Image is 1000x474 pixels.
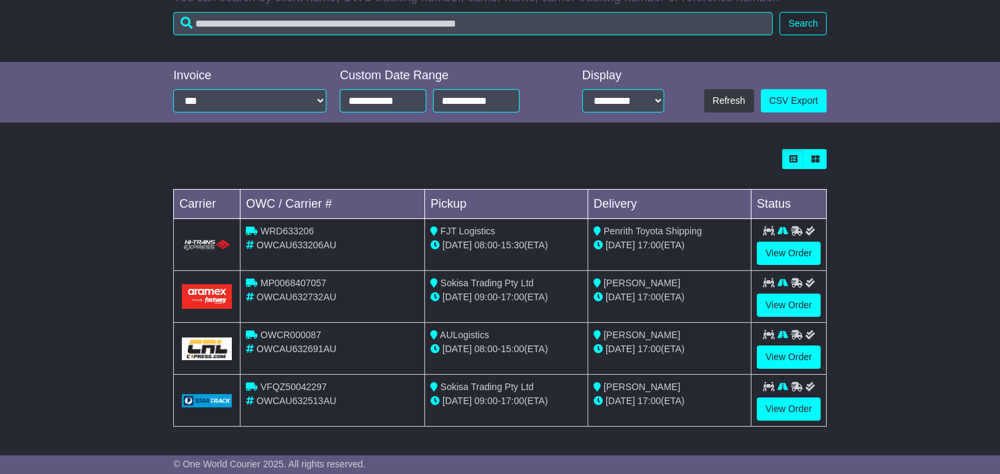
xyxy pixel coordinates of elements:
[442,395,472,406] span: [DATE]
[606,344,635,354] span: [DATE]
[173,459,366,469] span: © One World Courier 2025. All rights reserved.
[256,395,336,406] span: OWCAU632513AU
[501,395,524,406] span: 17:00
[173,69,326,83] div: Invoice
[182,284,232,309] img: Aramex.png
[757,294,821,317] a: View Order
[588,190,751,219] td: Delivery
[474,292,498,302] span: 09:00
[501,292,524,302] span: 17:00
[474,395,498,406] span: 09:00
[182,338,232,360] img: GetCarrierServiceLogo
[241,190,425,219] td: OWC / Carrier #
[182,239,232,252] img: HiTrans.png
[757,397,821,421] a: View Order
[604,381,680,392] span: [PERSON_NAME]
[638,240,661,250] span: 17:00
[440,278,534,288] span: Sokisa Trading Pty Ltd
[425,190,588,219] td: Pickup
[474,344,498,354] span: 08:00
[606,240,635,250] span: [DATE]
[430,342,582,356] div: - (ETA)
[430,394,582,408] div: - (ETA)
[606,395,635,406] span: [DATE]
[442,292,472,302] span: [DATE]
[260,226,314,236] span: WRD633206
[442,240,472,250] span: [DATE]
[638,344,661,354] span: 17:00
[501,240,524,250] span: 15:30
[440,226,495,236] span: FJT Logistics
[260,381,327,392] span: VFQZ50042297
[260,278,326,288] span: MP0068407057
[604,330,680,340] span: [PERSON_NAME]
[704,89,754,113] button: Refresh
[474,240,498,250] span: 08:00
[174,190,241,219] td: Carrier
[751,190,827,219] td: Status
[761,89,827,113] a: CSV Export
[604,278,680,288] span: [PERSON_NAME]
[260,330,321,340] span: OWCR000087
[430,238,582,252] div: - (ETA)
[604,226,702,236] span: Penrith Toyota Shipping
[256,344,336,354] span: OWCAU632691AU
[594,394,746,408] div: (ETA)
[440,330,489,340] span: AULogistics
[757,242,821,265] a: View Order
[638,395,661,406] span: 17:00
[779,12,826,35] button: Search
[440,381,534,392] span: Sokisa Trading Pty Ltd
[606,292,635,302] span: [DATE]
[430,290,582,304] div: - (ETA)
[256,292,336,302] span: OWCAU632732AU
[594,290,746,304] div: (ETA)
[757,346,821,369] a: View Order
[582,69,664,83] div: Display
[256,240,336,250] span: OWCAU633206AU
[340,69,549,83] div: Custom Date Range
[442,344,472,354] span: [DATE]
[594,238,746,252] div: (ETA)
[594,342,746,356] div: (ETA)
[638,292,661,302] span: 17:00
[501,344,524,354] span: 15:00
[182,394,232,407] img: GetCarrierServiceLogo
